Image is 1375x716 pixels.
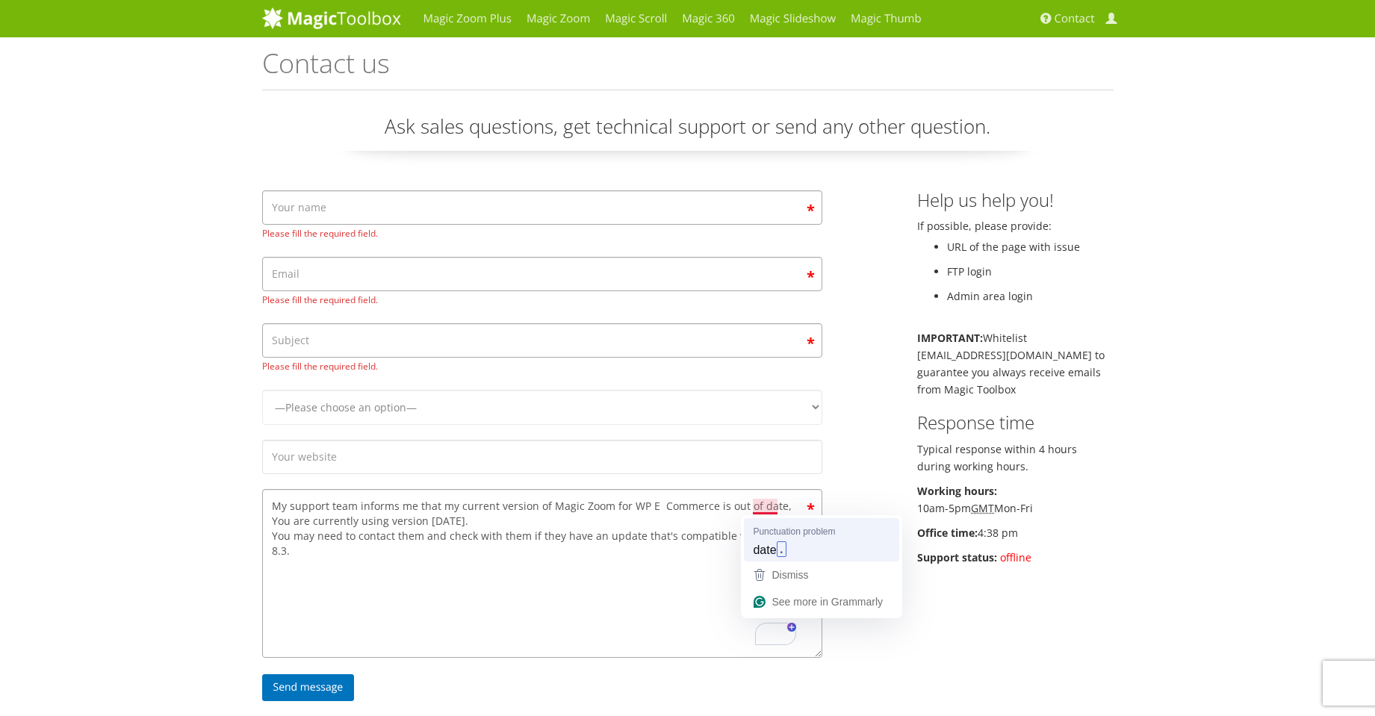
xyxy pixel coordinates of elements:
[262,7,401,29] img: MagicToolbox.com - Image tools for your website
[262,49,1114,90] h1: Contact us
[1055,11,1095,26] span: Contact
[917,190,1114,210] h3: Help us help you!
[917,550,997,564] b: Support status:
[262,225,822,242] span: Please fill the required field.
[262,323,822,358] input: Subject
[917,331,983,345] b: IMPORTANT:
[262,358,822,375] span: Please fill the required field.
[1000,550,1031,564] span: offline
[262,674,355,701] input: Send message
[947,287,1114,305] li: Admin area login
[917,484,997,498] b: Working hours:
[262,190,822,225] input: Your name
[947,263,1114,280] li: FTP login
[917,524,1114,541] p: 4:38 pm
[917,441,1114,475] p: Typical response within 4 hours during working hours.
[262,257,822,291] input: Email
[971,501,994,515] acronym: Greenwich Mean Time
[947,238,1114,255] li: URL of the page with issue
[262,113,1114,151] p: Ask sales questions, get technical support or send any other question.
[262,489,822,658] textarea: To enrich screen reader interactions, please activate Accessibility in Grammarly extension settings
[262,190,822,709] form: Contact form
[262,440,822,474] input: Your website
[917,329,1114,398] p: Whitelist [EMAIL_ADDRESS][DOMAIN_NAME] to guarantee you always receive emails from Magic Toolbox
[917,526,978,540] b: Office time:
[906,190,1125,573] div: If possible, please provide:
[262,291,822,308] span: Please fill the required field.
[917,482,1114,517] p: 10am-5pm Mon-Fri
[917,413,1114,432] h3: Response time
